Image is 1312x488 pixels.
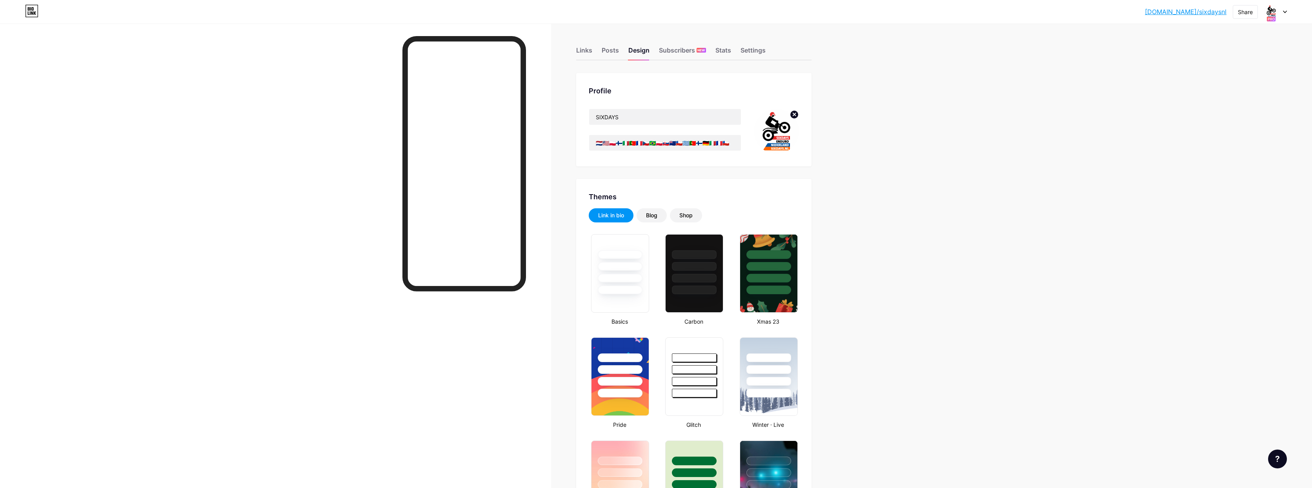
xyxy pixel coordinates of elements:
[737,421,799,429] div: Winter · Live
[602,46,619,60] div: Posts
[754,109,799,154] img: infotieh
[659,46,706,60] div: Subscribers
[1264,4,1279,19] img: infotieh
[697,48,705,53] span: NEW
[715,46,731,60] div: Stats
[737,317,799,326] div: Xmas 23
[663,317,724,326] div: Carbon
[1145,7,1226,16] a: [DOMAIN_NAME]/sixdaysnl
[679,211,693,219] div: Shop
[663,421,724,429] div: Glitch
[589,86,799,96] div: Profile
[598,211,624,219] div: Link in bio
[628,46,650,60] div: Design
[576,46,592,60] div: Links
[1238,8,1253,16] div: Share
[589,317,650,326] div: Basics
[589,135,741,151] input: Bio
[741,46,766,60] div: Settings
[646,211,657,219] div: Blog
[589,109,741,125] input: Name
[589,191,799,202] div: Themes
[589,421,650,429] div: Pride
